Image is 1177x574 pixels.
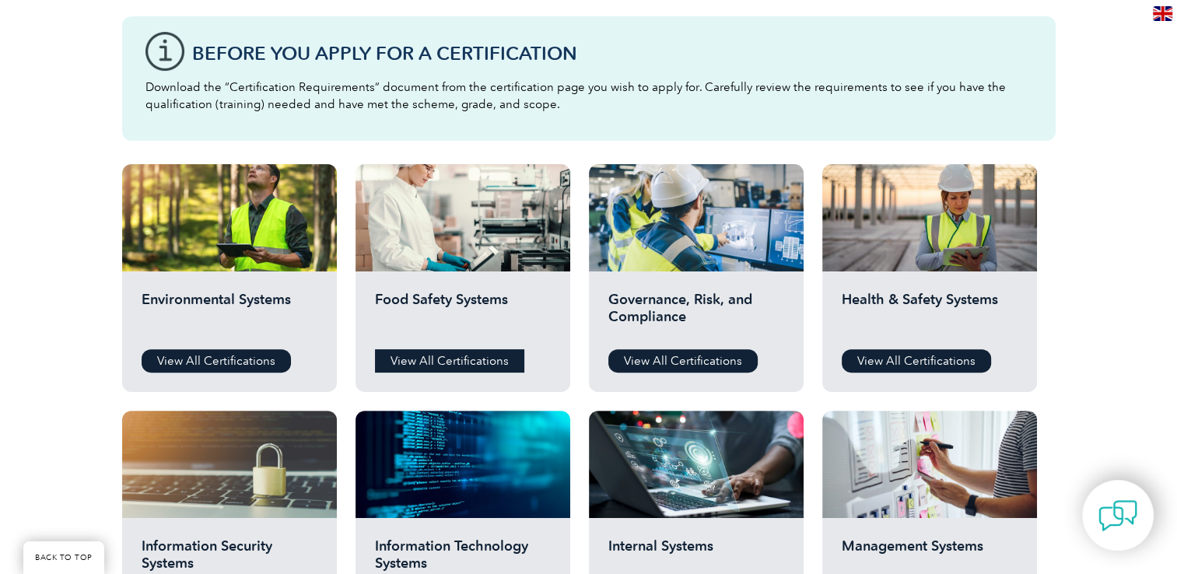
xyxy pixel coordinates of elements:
[1098,496,1137,535] img: contact-chat.png
[842,291,1018,338] h2: Health & Safety Systems
[375,291,551,338] h2: Food Safety Systems
[23,541,104,574] a: BACK TO TOP
[608,291,784,338] h2: Governance, Risk, and Compliance
[142,291,317,338] h2: Environmental Systems
[608,349,758,373] a: View All Certifications
[145,79,1032,113] p: Download the “Certification Requirements” document from the certification page you wish to apply ...
[142,349,291,373] a: View All Certifications
[192,44,1032,63] h3: Before You Apply For a Certification
[375,349,524,373] a: View All Certifications
[842,349,991,373] a: View All Certifications
[1153,6,1172,21] img: en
